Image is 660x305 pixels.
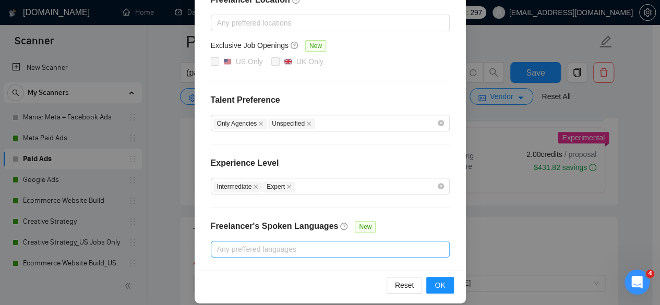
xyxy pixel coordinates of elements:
span: close [286,184,292,189]
div: UK Only [296,56,323,67]
h5: Exclusive Job Openings [211,40,289,51]
h4: Experience Level [211,157,279,169]
div: US Only [236,56,263,67]
h4: Freelancer's Spoken Languages [211,220,339,233]
iframe: Intercom live chat [625,270,650,295]
span: close [253,184,258,189]
span: Unspecified [268,118,315,129]
span: 4 [646,270,654,278]
span: close [306,121,311,126]
button: Reset [387,277,423,294]
span: close-circle [438,183,444,189]
span: New [355,221,376,233]
span: New [305,40,326,52]
span: question-circle [291,41,299,50]
span: Intermediate [213,181,262,192]
span: question-circle [340,222,349,230]
span: close [258,121,263,126]
span: close-circle [438,120,444,126]
span: Only Agencies [213,118,268,129]
button: OK [426,277,453,294]
img: 🇺🇸 [224,58,231,65]
span: Expert [263,181,295,192]
span: OK [435,279,445,291]
span: Reset [395,279,414,291]
h4: Talent Preference [211,94,450,106]
img: 🇬🇧 [284,58,292,65]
